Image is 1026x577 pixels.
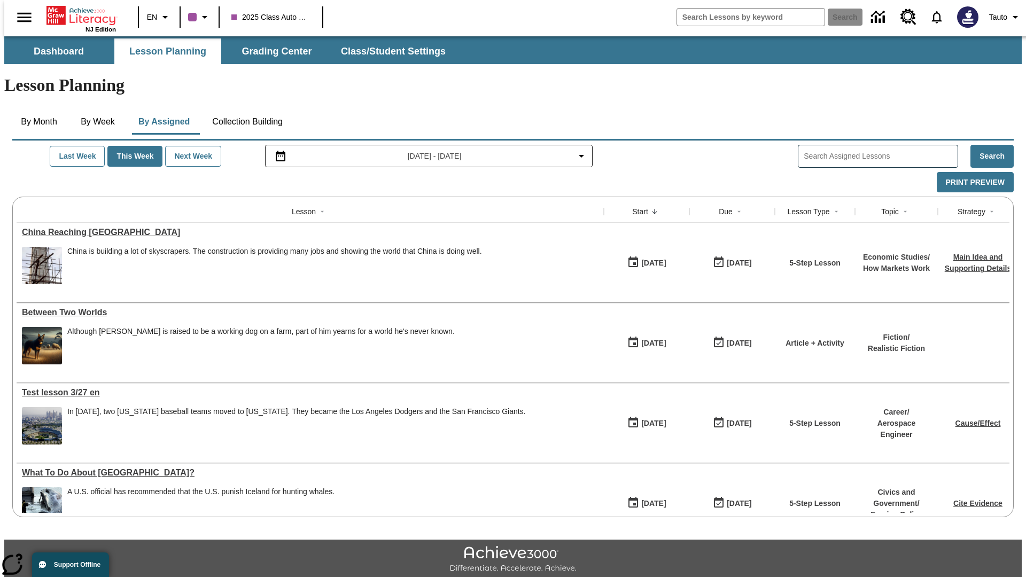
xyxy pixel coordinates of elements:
[71,109,125,135] button: By Week
[67,327,455,364] div: Although Chip is raised to be a working dog on a farm, part of him yearns for a world he's never ...
[22,388,598,397] a: Test lesson 3/27 en, Lessons
[204,109,291,135] button: Collection Building
[709,253,755,273] button: 09/18/25: Last day the lesson can be accessed
[624,493,670,513] button: 09/15/25: First time the lesson was available
[332,38,454,64] button: Class/Student Settings
[881,206,899,217] div: Topic
[733,205,745,218] button: Sort
[648,205,661,218] button: Sort
[787,206,829,217] div: Lesson Type
[677,9,825,26] input: search field
[22,487,62,525] img: Whale corpse being sprayed with water.
[641,337,666,350] div: [DATE]
[727,256,751,270] div: [DATE]
[719,206,733,217] div: Due
[955,419,1001,427] a: Cause/Effect
[22,308,598,317] a: Between Two Worlds, Lessons
[863,263,930,274] p: How Markets Work
[54,561,100,568] span: Support Offline
[22,388,598,397] div: Test lesson 3/27 en
[868,343,925,354] p: Realistic Fiction
[727,337,751,350] div: [DATE]
[641,417,666,430] div: [DATE]
[937,172,1014,193] button: Print Preview
[985,7,1026,27] button: Profile/Settings
[863,252,930,263] p: Economic Studies /
[22,308,598,317] div: Between Two Worlds
[786,338,844,349] p: Article + Activity
[4,36,1022,64] div: SubNavbar
[860,487,932,509] p: Civics and Government /
[165,146,221,167] button: Next Week
[67,247,482,284] div: China is building a lot of skyscrapers. The construction is providing many jobs and showing the w...
[727,417,751,430] div: [DATE]
[989,12,1007,23] span: Tauto
[951,3,985,31] button: Select a new avatar
[923,3,951,31] a: Notifications
[67,407,526,445] div: In 1958, two New York baseball teams moved to California. They became the Los Angeles Dodgers and...
[804,149,958,164] input: Search Assigned Lessons
[147,12,157,23] span: EN
[22,247,62,284] img: Construction workers working on a steel structure at a construction site, with a skyscraper in th...
[945,253,1011,272] a: Main Idea and Supporting Details
[709,493,755,513] button: 09/16/25: Last day the lesson can be accessed
[5,38,112,64] button: Dashboard
[641,497,666,510] div: [DATE]
[449,546,577,573] img: Achieve3000 Differentiate Accelerate Achieve
[830,205,843,218] button: Sort
[22,468,598,478] div: What To Do About Iceland?
[953,499,1002,508] a: Cite Evidence
[894,3,923,32] a: Resource Center, Will open in new tab
[958,206,985,217] div: Strategy
[130,109,198,135] button: By Assigned
[860,407,932,418] p: Career /
[32,552,109,577] button: Support Offline
[4,38,455,64] div: SubNavbar
[22,468,598,478] a: What To Do About Iceland? , Lessons
[12,109,66,135] button: By Month
[107,146,162,167] button: This Week
[789,498,841,509] p: 5-Step Lesson
[970,145,1014,168] button: Search
[709,413,755,433] button: 09/16/25: Last day the lesson can be accessed
[223,38,330,64] button: Grading Center
[292,206,316,217] div: Lesson
[408,151,462,162] span: [DATE] - [DATE]
[624,253,670,273] button: 09/17/25: First time the lesson was available
[868,332,925,343] p: Fiction /
[4,75,1022,95] h1: Lesson Planning
[67,327,455,336] div: Although [PERSON_NAME] is raised to be a working dog on a farm, part of him yearns for a world he...
[22,228,598,237] div: China Reaching New Heights
[85,26,116,33] span: NJ Edition
[789,258,841,269] p: 5-Step Lesson
[316,205,329,218] button: Sort
[142,7,176,27] button: Language: EN, Select a language
[67,407,526,416] div: In [DATE], two [US_STATE] baseball teams moved to [US_STATE]. They became the Los Angeles Dodgers...
[46,5,116,26] a: Home
[709,333,755,353] button: 09/16/25: Last day the lesson can be accessed
[727,497,751,510] div: [DATE]
[114,38,221,64] button: Lesson Planning
[50,146,105,167] button: Last Week
[22,407,62,445] img: Dodgers stadium.
[632,206,648,217] div: Start
[641,256,666,270] div: [DATE]
[67,247,482,256] div: China is building a lot of skyscrapers. The construction is providing many jobs and showing the w...
[624,413,670,433] button: 09/16/25: First time the lesson was available
[789,418,841,429] p: 5-Step Lesson
[575,150,588,162] svg: Collapse Date Range Filter
[22,327,62,364] img: A dog with dark fur and light tan markings looks off into the distance while sheep graze in the b...
[67,487,335,525] div: A U.S. official has recommended that the U.S. punish Iceland for hunting whales.
[860,509,932,520] p: Foreign Policy
[624,333,670,353] button: 09/16/25: First time the lesson was available
[231,12,310,23] span: 2025 Class Auto Grade 13
[865,3,894,32] a: Data Center
[9,2,40,33] button: Open side menu
[899,205,912,218] button: Sort
[67,487,335,496] div: A U.S. official has recommended that the U.S. punish Iceland for hunting whales.
[22,228,598,237] a: China Reaching New Heights, Lessons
